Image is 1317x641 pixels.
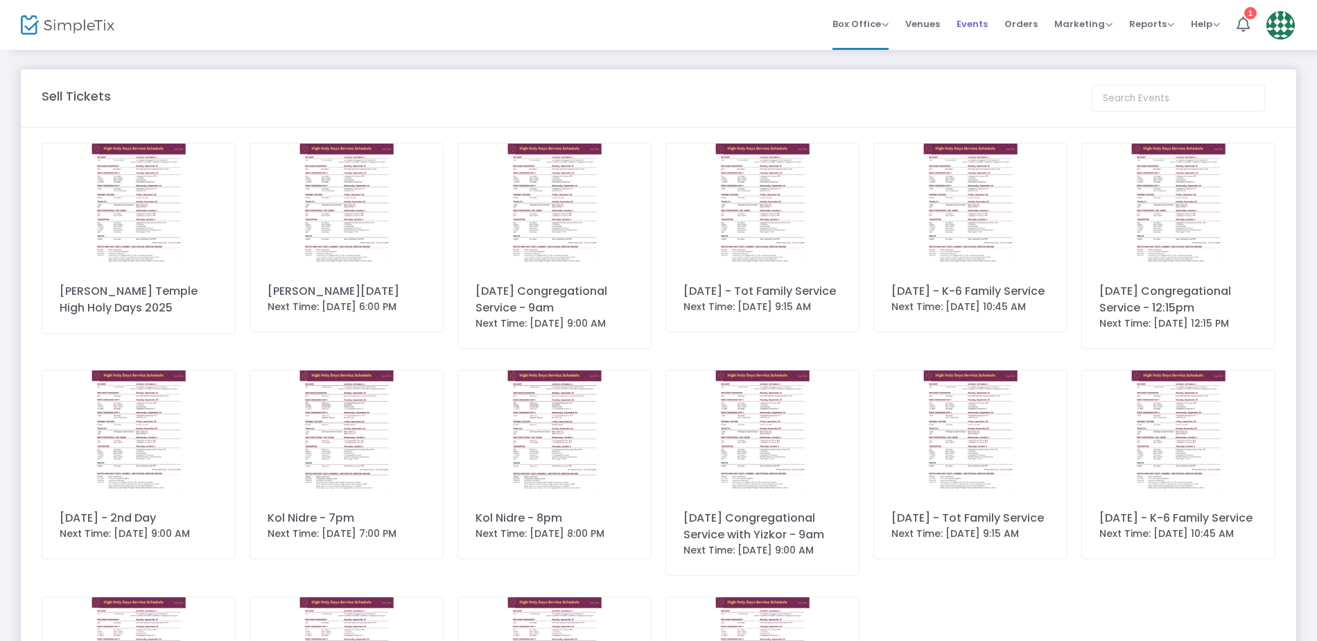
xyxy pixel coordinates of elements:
[476,527,634,541] div: Next Time: [DATE] 8:00 PM
[268,510,426,527] div: Kol Nidre - 7pm
[1099,510,1257,527] div: [DATE] - K-6 Family Service
[1082,144,1275,266] img: 638927087358022510HHDSked7.23.252.png
[666,144,859,266] img: 638927074201559470638927072958472812HHDSked7.23.252.png
[1244,7,1257,19] div: 1
[42,144,235,266] img: HHDSked7.23.252.png
[476,510,634,527] div: Kol Nidre - 8pm
[1191,17,1220,31] span: Help
[683,300,841,314] div: Next Time: [DATE] 9:15 AM
[683,510,841,543] div: [DATE] Congregational Service with Yizkor - 9am
[683,543,841,558] div: Next Time: [DATE] 9:00 AM
[891,527,1049,541] div: Next Time: [DATE] 9:15 AM
[268,283,426,300] div: [PERSON_NAME][DATE]
[1099,527,1257,541] div: Next Time: [DATE] 10:45 AM
[874,144,1067,266] img: 638927075980701304638927074201559470638927072958472812HHDSked7.23.252.png
[1004,6,1038,42] span: Orders
[905,6,940,42] span: Venues
[60,527,218,541] div: Next Time: [DATE] 9:00 AM
[42,87,111,105] m-panel-title: Sell Tickets
[891,510,1049,527] div: [DATE] - Tot Family Service
[476,316,634,331] div: Next Time: [DATE] 9:00 AM
[957,6,988,42] span: Events
[1099,283,1257,316] div: [DATE] Congregational Service - 12:15pm
[60,510,218,527] div: [DATE] - 2nd Day
[1129,17,1174,31] span: Reports
[458,144,651,266] img: 638927086867326290HHDSked7.23.252.png
[1082,370,1275,493] img: 638927083373755616638927075980701304638927074201559470638927072958472812HHDSked7.23.252.png
[458,370,651,493] img: 638927079070030455638927077887890518HHDSked7.23.252.png
[683,283,841,300] div: [DATE] - Tot Family Service
[476,283,634,316] div: [DATE] Congregational Service - 9am
[250,370,443,493] img: 638927077887890518HHDSked7.23.252.png
[1099,316,1257,331] div: Next Time: [DATE] 12:15 PM
[60,283,218,316] div: [PERSON_NAME] Temple High Holy Days 2025
[891,283,1049,300] div: [DATE] - K-6 Family Service
[1054,17,1113,31] span: Marketing
[268,527,426,541] div: Next Time: [DATE] 7:00 PM
[666,370,859,493] img: 638927084959038534HHDSked7.23.252.png
[42,370,235,493] img: 638927072958472812HHDSked7.23.252.png
[268,300,426,314] div: Next Time: [DATE] 6:00 PM
[874,370,1067,493] img: 638927080824407148638927074201559470638927072958472812HHDSked7.23.252.png
[832,17,889,31] span: Box Office
[250,144,443,266] img: 638927085987872254HHDSked7.23.252.png
[1092,85,1265,112] input: Search Events
[891,300,1049,314] div: Next Time: [DATE] 10:45 AM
